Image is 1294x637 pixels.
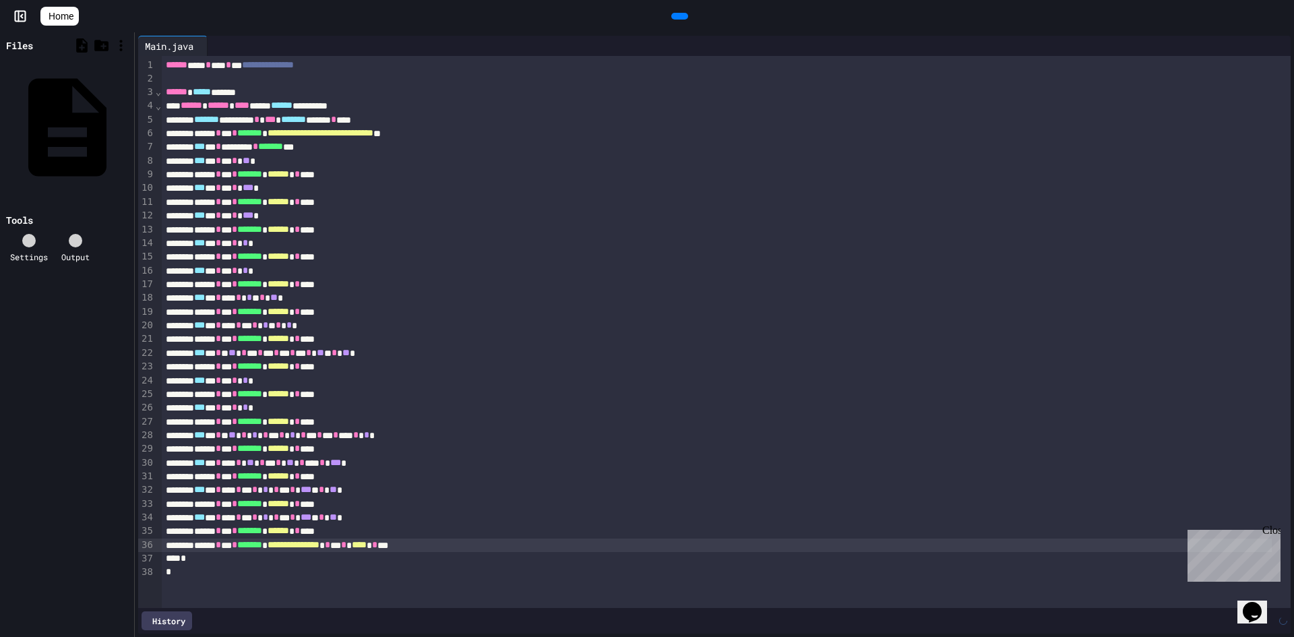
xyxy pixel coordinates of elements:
div: 21 [138,332,155,346]
div: Output [61,251,90,263]
div: 5 [138,113,155,127]
div: 2 [138,72,155,86]
div: 30 [138,456,155,470]
div: 17 [138,278,155,291]
iframe: chat widget [1237,583,1281,624]
div: 20 [138,319,155,332]
div: 11 [138,195,155,209]
div: Main.java [138,39,200,53]
div: 26 [138,401,155,415]
div: 29 [138,442,155,456]
div: 8 [138,154,155,168]
a: Home [40,7,79,26]
div: 10 [138,181,155,195]
div: Chat with us now!Close [5,5,93,86]
div: 33 [138,497,155,511]
div: 14 [138,237,155,250]
div: History [142,611,192,630]
div: 31 [138,470,155,483]
div: Files [6,38,33,53]
div: 34 [138,511,155,524]
div: 16 [138,264,155,278]
span: Home [49,9,73,23]
div: 7 [138,140,155,154]
div: 27 [138,415,155,429]
div: 28 [138,429,155,442]
div: 35 [138,524,155,538]
div: 22 [138,346,155,360]
div: 32 [138,483,155,497]
div: 3 [138,86,155,99]
div: 1 [138,59,155,72]
div: Settings [10,251,48,263]
div: 13 [138,223,155,237]
div: 9 [138,168,155,181]
div: 19 [138,305,155,319]
div: 36 [138,539,155,552]
div: 24 [138,374,155,388]
div: 12 [138,209,155,222]
div: 15 [138,250,155,264]
div: 37 [138,552,155,566]
div: 23 [138,360,155,373]
div: 18 [138,291,155,305]
span: Fold line [155,86,162,97]
div: Tools [6,213,33,227]
div: Main.java [138,36,208,56]
div: 6 [138,127,155,140]
span: Fold line [155,100,162,111]
iframe: chat widget [1182,524,1281,582]
div: 38 [138,566,155,579]
div: 25 [138,388,155,401]
div: 4 [138,99,155,113]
